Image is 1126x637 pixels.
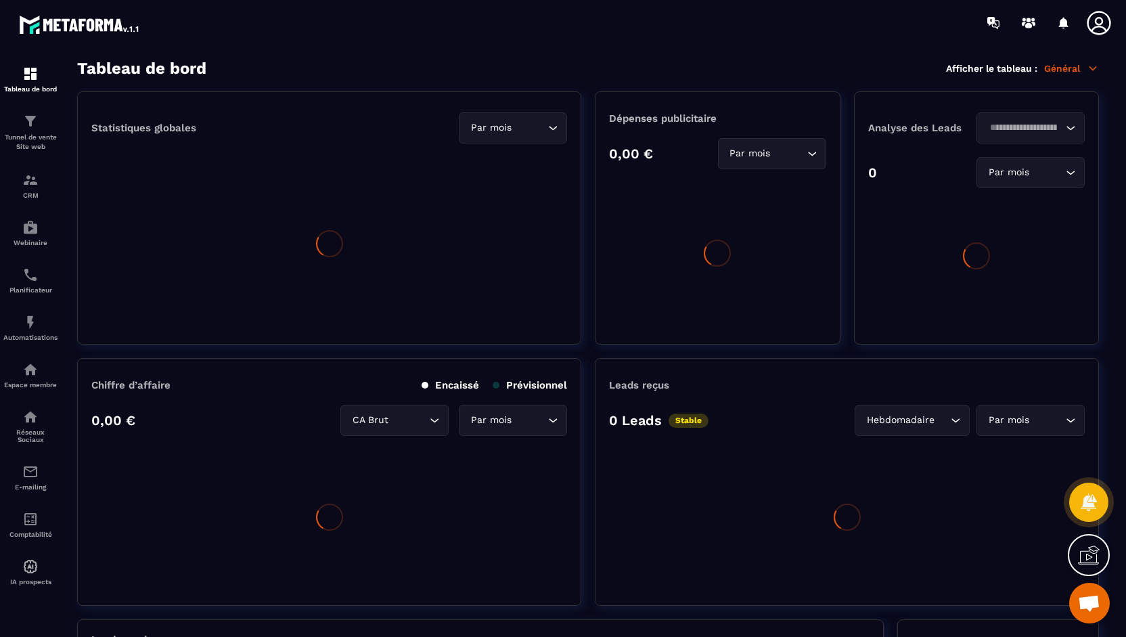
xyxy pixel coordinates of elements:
a: schedulerschedulerPlanificateur [3,257,58,304]
h3: Tableau de bord [77,59,206,78]
p: Leads reçus [609,379,669,391]
input: Search for option [773,146,804,161]
p: Analyse des Leads [868,122,976,134]
a: accountantaccountantComptabilité [3,501,58,548]
img: email [22,464,39,480]
a: formationformationTunnel de vente Site web [3,103,58,162]
p: Chiffre d’affaire [91,379,171,391]
p: Tableau de bord [3,85,58,93]
img: social-network [22,409,39,425]
p: Automatisations [3,334,58,341]
img: scheduler [22,267,39,283]
p: 0 Leads [609,412,662,429]
p: Prévisionnel [493,379,567,391]
img: automations [22,558,39,575]
p: 0 [868,164,877,181]
span: CA Brut [349,413,391,428]
img: automations [22,314,39,330]
span: Par mois [985,165,1032,180]
div: Search for option [718,138,826,169]
img: accountant [22,511,39,527]
p: Afficher le tableau : [946,63,1037,74]
div: Search for option [855,405,970,436]
a: automationsautomationsWebinaire [3,209,58,257]
input: Search for option [937,413,947,428]
p: 0,00 € [91,412,135,429]
span: Par mois [468,413,514,428]
div: Search for option [459,112,567,144]
div: Search for option [340,405,449,436]
a: emailemailE-mailing [3,454,58,501]
p: Tunnel de vente Site web [3,133,58,152]
div: Ouvrir le chat [1069,583,1110,623]
p: Espace membre [3,381,58,389]
input: Search for option [514,413,545,428]
input: Search for option [391,413,426,428]
img: formation [22,113,39,129]
span: Par mois [468,120,514,135]
p: 0,00 € [609,146,653,162]
a: automationsautomationsAutomatisations [3,304,58,351]
input: Search for option [1032,413,1062,428]
a: formationformationTableau de bord [3,56,58,103]
p: E-mailing [3,483,58,491]
a: formationformationCRM [3,162,58,209]
span: Hebdomadaire [863,413,937,428]
a: automationsautomationsEspace membre [3,351,58,399]
input: Search for option [1032,165,1062,180]
p: Dépenses publicitaire [609,112,826,125]
a: social-networksocial-networkRéseaux Sociaux [3,399,58,454]
div: Search for option [976,112,1085,144]
p: Comptabilité [3,531,58,538]
p: Encaissé [422,379,479,391]
p: CRM [3,192,58,199]
input: Search for option [985,120,1062,135]
div: Search for option [459,405,567,436]
p: IA prospects [3,578,58,586]
div: Search for option [976,405,1085,436]
img: formation [22,172,39,188]
img: logo [19,12,141,37]
p: Réseaux Sociaux [3,429,58,443]
span: Par mois [985,413,1032,428]
p: Général [1044,62,1099,74]
div: Search for option [976,157,1085,188]
p: Planificateur [3,286,58,294]
img: automations [22,361,39,378]
img: automations [22,219,39,236]
p: Webinaire [3,239,58,246]
span: Par mois [727,146,773,161]
img: formation [22,66,39,82]
input: Search for option [514,120,545,135]
p: Stable [669,414,708,428]
p: Statistiques globales [91,122,196,134]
